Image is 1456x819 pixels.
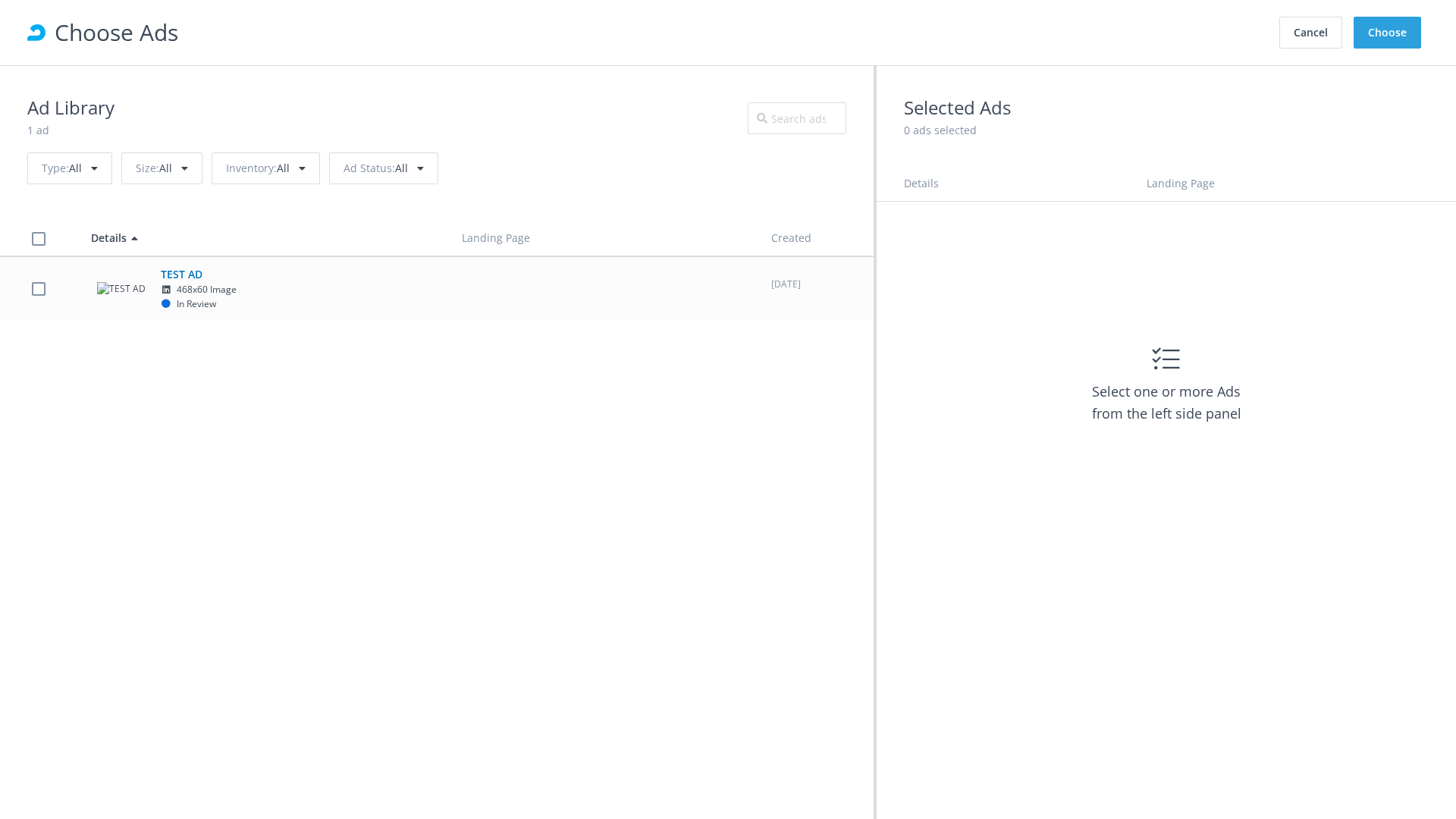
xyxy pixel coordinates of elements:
[904,123,977,137] span: 0 ads selected
[161,285,172,294] i: LinkedIn
[161,266,350,312] span: TEST AD
[91,231,127,245] span: Details
[344,161,395,175] span: Ad Status :
[161,283,350,297] div: 468x60 Image
[329,152,438,184] div: All
[97,282,146,297] img: TEST AD
[27,24,45,42] div: RollWorks
[1354,17,1421,49] button: Choose
[27,123,49,137] span: 1 ad
[161,266,350,283] h5: TEST AD
[161,297,216,312] div: In Review
[462,231,530,245] span: Landing Page
[748,102,846,134] input: Search ads
[226,161,277,175] span: Inventory :
[1147,176,1215,190] span: Landing Page
[42,161,69,175] span: Type :
[771,231,811,245] span: Created
[38,11,69,24] span: Help
[1279,17,1342,49] button: Cancel
[27,93,115,122] h2: Ad Library
[1079,381,1254,424] h3: Select one or more Ads from the left side panel
[212,152,320,184] div: All
[55,14,1276,50] h1: Choose Ads
[27,152,112,184] div: All
[771,278,860,292] p: Mar 30, 2021
[904,93,1429,122] h2: Selected Ads
[136,161,159,175] span: Size :
[904,176,939,190] span: Details
[121,152,202,184] div: All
